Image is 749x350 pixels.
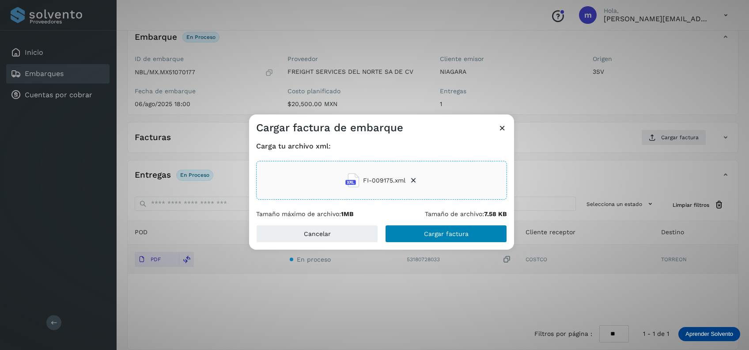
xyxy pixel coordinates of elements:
[363,176,405,185] span: FI-009175.xml
[256,210,354,218] p: Tamaño máximo de archivo:
[425,210,507,218] p: Tamaño de archivo:
[385,225,507,243] button: Cargar factura
[685,331,733,338] p: Aprender Solvento
[678,327,740,341] div: Aprender Solvento
[256,142,507,150] h4: Carga tu archivo xml:
[341,210,354,217] b: 1MB
[304,231,331,237] span: Cancelar
[424,231,469,237] span: Cargar factura
[256,122,403,134] h3: Cargar factura de embarque
[484,210,507,217] b: 7.58 KB
[256,225,378,243] button: Cancelar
